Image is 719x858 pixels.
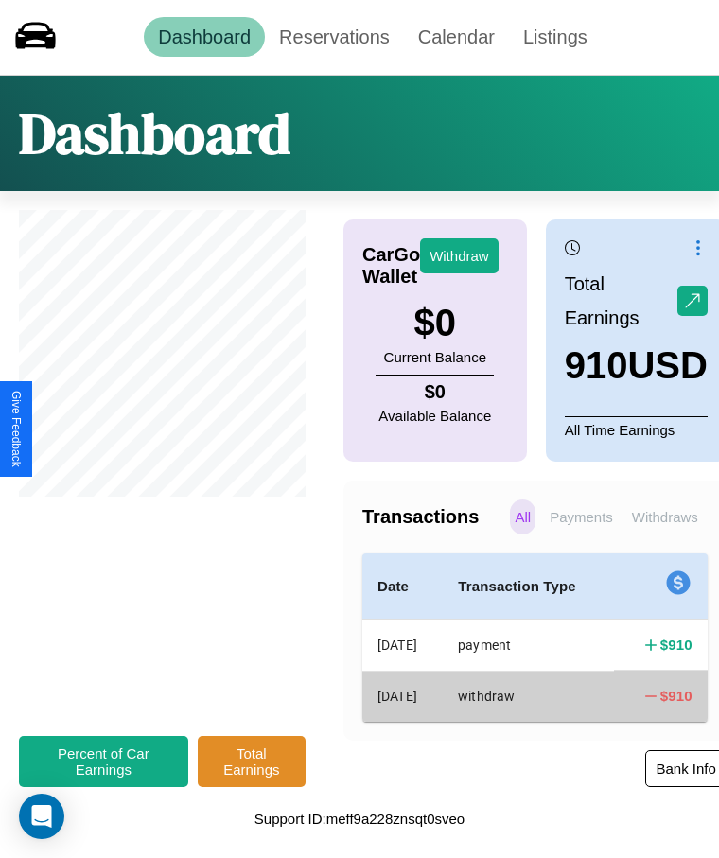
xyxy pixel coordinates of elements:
[660,635,693,655] h4: $ 910
[545,499,618,534] p: Payments
[362,506,505,528] h4: Transactions
[19,736,188,787] button: Percent of Car Earnings
[420,238,499,273] button: Withdraw
[627,499,703,534] p: Withdraws
[510,499,535,534] p: All
[198,736,306,787] button: Total Earnings
[144,17,265,57] a: Dashboard
[362,244,420,288] h4: CarGo Wallet
[362,620,443,672] th: [DATE]
[265,17,404,57] a: Reservations
[362,671,443,721] th: [DATE]
[565,344,708,387] h3: 910 USD
[377,575,428,598] h4: Date
[378,381,491,403] h4: $ 0
[362,553,708,722] table: simple table
[509,17,602,57] a: Listings
[9,391,23,467] div: Give Feedback
[458,575,599,598] h4: Transaction Type
[19,95,290,172] h1: Dashboard
[565,416,708,443] p: All Time Earnings
[660,686,693,706] h4: $ 910
[384,302,486,344] h3: $ 0
[443,620,614,672] th: payment
[254,806,465,832] p: Support ID: meff9a228znsqt0sveo
[378,403,491,429] p: Available Balance
[565,267,677,335] p: Total Earnings
[443,671,614,721] th: withdraw
[404,17,509,57] a: Calendar
[19,794,64,839] div: Open Intercom Messenger
[384,344,486,370] p: Current Balance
